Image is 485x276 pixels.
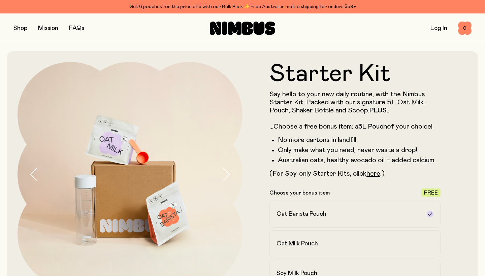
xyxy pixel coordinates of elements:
h1: Starter Kit [269,62,441,86]
strong: PLUS [369,107,387,114]
h2: Oat Barista Pouch [277,210,326,218]
a: FAQs [69,25,84,31]
button: 0 [458,22,472,35]
p: (For Soy-only Starter Kits, click .) [269,170,441,178]
li: Australian oats, healthy avocado oil + added calcium [278,156,441,164]
p: Choose your bonus item [269,189,330,196]
a: here [366,170,380,177]
p: Say hello to your new daily routine, with the Nimbus Starter Kit. Packed with our signature 5L Oa... [269,90,441,131]
span: Free [424,190,438,196]
a: Mission [38,25,58,31]
h2: Oat Milk Pouch [277,240,318,248]
div: Get 6 pouches for the price of 5 with our Bulk Pack ✨ Free Australian metro shipping for orders $59+ [13,3,472,11]
li: Only make what you need, never waste a drop! [278,146,441,154]
strong: Pouch [368,123,387,130]
a: Log In [430,25,447,31]
li: No more cartons in landfill [278,136,441,144]
strong: 3L [358,123,366,130]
